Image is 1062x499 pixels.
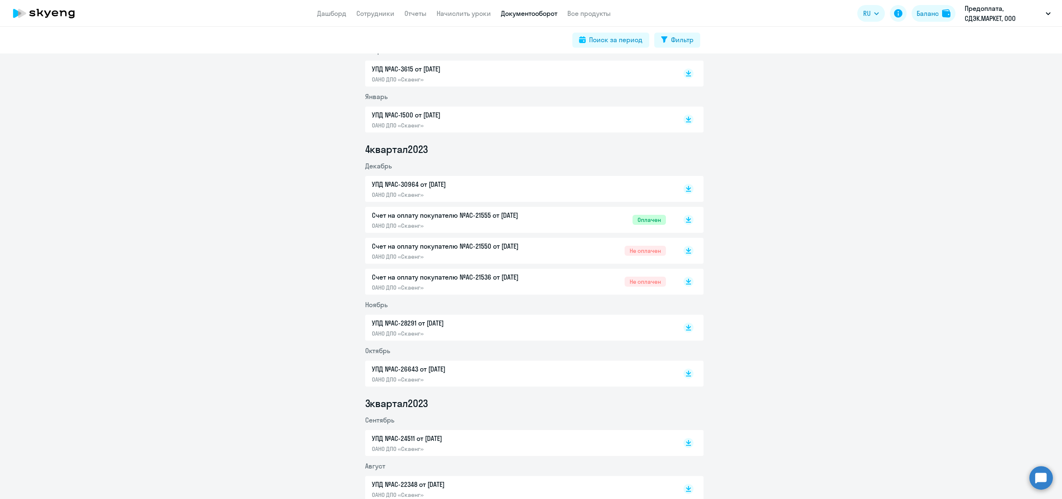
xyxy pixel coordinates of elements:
p: ОАНО ДПО «Скаенг» [372,191,547,199]
p: Счет на оплату покупателю №AC-21550 от [DATE] [372,241,547,251]
li: 3 квартал 2023 [365,397,704,410]
li: 4 квартал 2023 [365,143,704,156]
p: ОАНО ДПО «Скаенг» [372,122,547,129]
a: Счет на оплату покупателю №AC-21555 от [DATE]ОАНО ДПО «Скаенг»Оплачен [372,210,666,229]
p: ОАНО ДПО «Скаенг» [372,330,547,337]
button: Поиск за период [572,33,649,48]
p: Счет на оплату покупателю №AC-21536 от [DATE] [372,272,547,282]
span: Октябрь [365,346,390,355]
a: УПД №AC-22348 от [DATE]ОАНО ДПО «Скаенг» [372,479,666,499]
span: Декабрь [365,162,392,170]
p: УПД №AC-3615 от [DATE] [372,64,547,74]
a: Начислить уроки [437,9,491,18]
span: Сентябрь [365,416,394,424]
a: УПД №AC-30964 от [DATE]ОАНО ДПО «Скаенг» [372,179,666,199]
p: ОАНО ДПО «Скаенг» [372,376,547,383]
span: Не оплачен [625,246,666,256]
span: Январь [365,92,388,101]
p: Предоплата, СДЭК.МАРКЕТ, ООО [965,3,1042,23]
button: Фильтр [654,33,700,48]
a: УПД №AC-28291 от [DATE]ОАНО ДПО «Скаенг» [372,318,666,337]
p: ОАНО ДПО «Скаенг» [372,445,547,453]
button: RU [857,5,885,22]
a: Отчеты [404,9,427,18]
a: Сотрудники [356,9,394,18]
span: Оплачен [633,215,666,225]
a: УПД №AC-24511 от [DATE]ОАНО ДПО «Скаенг» [372,433,666,453]
p: ОАНО ДПО «Скаенг» [372,284,547,291]
p: УПД №AC-24511 от [DATE] [372,433,547,443]
button: Балансbalance [912,5,955,22]
p: ОАНО ДПО «Скаенг» [372,253,547,260]
p: ОАНО ДПО «Скаенг» [372,491,547,499]
p: УПД №AC-1500 от [DATE] [372,110,547,120]
a: УПД №AC-26643 от [DATE]ОАНО ДПО «Скаенг» [372,364,666,383]
p: УПД №AC-22348 от [DATE] [372,479,547,489]
p: ОАНО ДПО «Скаенг» [372,76,547,83]
a: Счет на оплату покупателю №AC-21550 от [DATE]ОАНО ДПО «Скаенг»Не оплачен [372,241,666,260]
a: УПД №AC-3615 от [DATE]ОАНО ДПО «Скаенг» [372,64,666,83]
a: УПД №AC-1500 от [DATE]ОАНО ДПО «Скаенг» [372,110,666,129]
img: balance [942,9,950,18]
p: УПД №AC-28291 от [DATE] [372,318,547,328]
p: УПД №AC-30964 от [DATE] [372,179,547,189]
a: Документооборот [501,9,557,18]
a: Счет на оплату покупателю №AC-21536 от [DATE]ОАНО ДПО «Скаенг»Не оплачен [372,272,666,291]
div: Фильтр [671,35,694,45]
a: Все продукты [567,9,611,18]
a: Дашборд [317,9,346,18]
p: УПД №AC-26643 от [DATE] [372,364,547,374]
div: Поиск за период [589,35,643,45]
div: Баланс [917,8,939,18]
span: Август [365,462,385,470]
p: ОАНО ДПО «Скаенг» [372,222,547,229]
span: Ноябрь [365,300,388,309]
p: Счет на оплату покупателю №AC-21555 от [DATE] [372,210,547,220]
button: Предоплата, СДЭК.МАРКЕТ, ООО [960,3,1055,23]
span: RU [863,8,871,18]
span: Не оплачен [625,277,666,287]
